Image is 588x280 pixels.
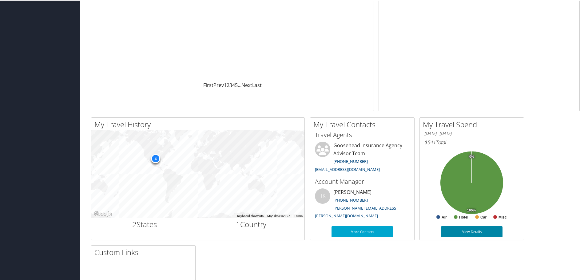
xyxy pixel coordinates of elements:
a: [PHONE_NUMBER] [333,197,368,202]
span: 2 [132,219,137,229]
a: [PERSON_NAME][EMAIL_ADDRESS][PERSON_NAME][DOMAIN_NAME] [315,205,397,218]
a: More Contacts [332,226,393,237]
div: 4 [151,153,160,163]
li: Goosehead Insurance Agency Advisor Team [312,141,413,174]
a: [EMAIL_ADDRESS][DOMAIN_NAME] [315,166,380,172]
div: TK [315,188,330,203]
a: 4 [232,81,235,88]
text: Misc [499,215,507,219]
text: Air [442,215,447,219]
a: First [203,81,213,88]
li: [PERSON_NAME] [312,188,413,221]
button: Keyboard shortcuts [237,213,264,218]
text: Car [480,215,487,219]
span: $541 [424,138,435,145]
h3: Travel Agents [315,130,410,139]
h2: My Travel History [94,119,304,129]
span: Map data ©2025 [267,214,290,217]
a: Last [252,81,262,88]
span: 1 [236,219,240,229]
a: Open this area in Google Maps (opens a new window) [93,210,113,218]
h2: My Travel Contacts [313,119,414,129]
a: 3 [229,81,232,88]
h6: Total [424,138,519,145]
text: Hotel [459,215,468,219]
tspan: 100% [467,208,476,212]
a: Prev [213,81,224,88]
a: Terms (opens in new tab) [294,214,303,217]
a: 1 [224,81,227,88]
a: 2 [227,81,229,88]
h2: States [96,219,193,229]
a: Next [241,81,252,88]
a: 5 [235,81,238,88]
tspan: 0% [469,154,474,158]
h2: Country [203,219,300,229]
span: … [238,81,241,88]
h2: My Travel Spend [423,119,524,129]
h2: Custom Links [94,246,195,257]
a: View Details [441,226,503,237]
h3: Account Manager [315,177,410,185]
a: [PHONE_NUMBER] [333,158,368,164]
h6: [DATE] - [DATE] [424,130,519,136]
img: Google [93,210,113,218]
